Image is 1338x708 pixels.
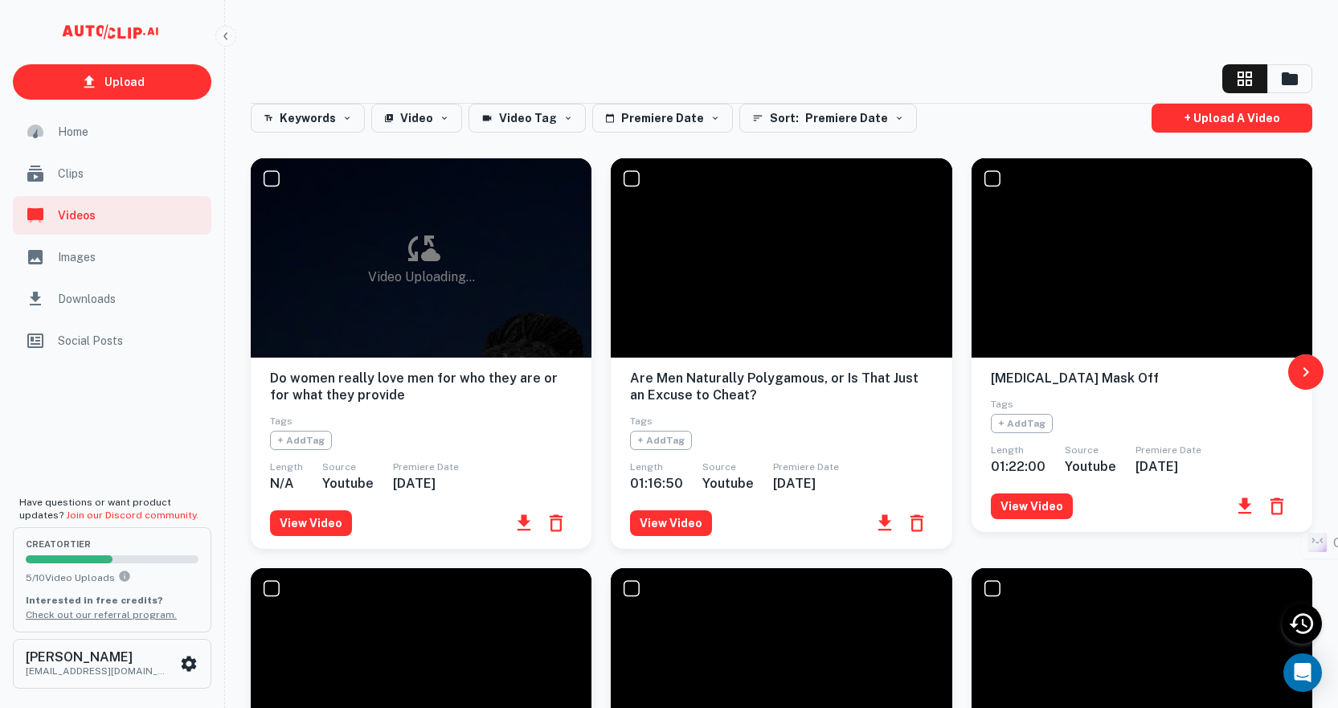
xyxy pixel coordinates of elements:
[270,510,352,536] button: View Video
[58,123,202,141] span: Home
[58,207,202,224] span: Videos
[1135,459,1201,474] h6: [DATE]
[58,248,202,266] span: Images
[630,431,692,450] span: + Add Tag
[270,370,572,404] h6: Do women really love men for who they are or for what they provide
[270,415,293,427] span: Tags
[393,461,459,473] span: Premiere Date
[13,639,211,689] button: [PERSON_NAME][EMAIL_ADDRESS][DOMAIN_NAME]
[270,431,332,450] span: + Add Tag
[739,104,917,133] button: Sort: Premiere Date
[991,414,1053,433] span: + Add Tag
[322,476,374,491] h6: youtube
[251,104,365,133] button: Keywords
[26,651,170,664] h6: [PERSON_NAME]
[19,497,198,521] span: Have questions or want product updates?
[1283,653,1322,692] div: Open Intercom Messenger
[991,399,1013,410] span: Tags
[66,510,198,521] a: Join our Discord community.
[770,108,799,128] span: Sort:
[13,113,211,151] a: Home
[26,540,198,549] span: creator Tier
[26,593,198,608] p: Interested in free credits?
[630,476,683,491] h6: 01:16:50
[270,476,303,491] h6: N/A
[13,238,211,276] a: Images
[991,370,1293,387] h6: [MEDICAL_DATA] Mask Off
[13,154,211,193] a: Clips
[702,461,736,473] span: Source
[104,73,145,91] p: Upload
[1282,604,1322,644] div: Recent Activity
[469,104,586,133] button: Video Tag
[991,459,1045,474] h6: 01:22:00
[13,64,211,100] a: Upload
[270,461,303,473] span: Length
[13,527,211,632] button: creatorTier5/10Video UploadsYou can upload 10 videos per month on the creator tier. Upgrade to up...
[58,290,202,308] span: Downloads
[630,370,932,404] h6: Are Men Naturally Polygamous, or Is That Just an Excuse to Cheat?
[1152,104,1312,133] a: + Upload a video
[592,104,733,133] button: Premiere Date
[1135,444,1201,456] span: Premiere Date
[13,321,211,360] a: Social Posts
[1065,459,1116,474] h6: youtube
[118,570,131,583] svg: You can upload 10 videos per month on the creator tier. Upgrade to upload more.
[58,332,202,350] span: Social Posts
[805,108,888,128] span: Premiere Date
[991,493,1073,519] button: View Video
[702,476,754,491] h6: youtube
[26,570,198,585] p: 5 / 10 Video Uploads
[773,461,839,473] span: Premiere Date
[13,280,211,318] a: Downloads
[1065,444,1099,456] span: Source
[26,609,177,620] a: Check out our referral program.
[393,476,459,491] h6: [DATE]
[630,510,712,536] button: View Video
[630,461,663,473] span: Length
[773,476,839,491] h6: [DATE]
[991,444,1024,456] span: Length
[58,165,202,182] span: Clips
[371,104,462,133] button: Video
[26,664,170,678] p: [EMAIL_ADDRESS][DOMAIN_NAME]
[13,196,211,235] a: Videos
[368,229,475,287] div: Video Uploading...
[630,415,653,427] span: Tags
[322,461,356,473] span: Source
